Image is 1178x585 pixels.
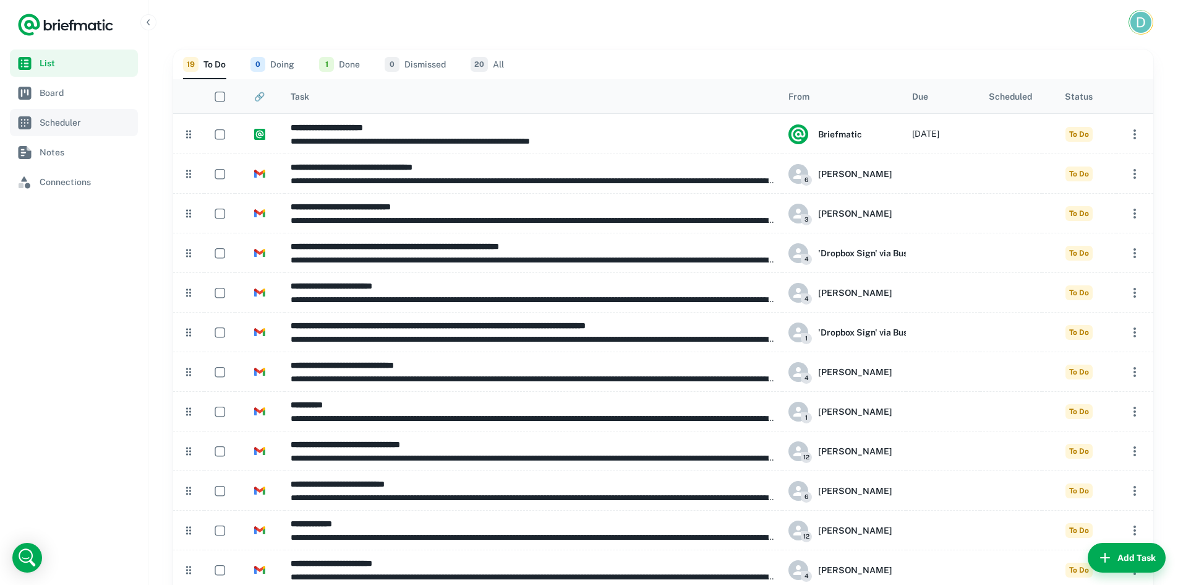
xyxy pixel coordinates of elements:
h6: [PERSON_NAME] [818,405,892,418]
a: Scheduler [10,109,138,136]
a: Connections [10,168,138,196]
button: Account button [1129,10,1153,35]
img: https://app.briefmatic.com/assets/integrations/gmail.png [254,287,265,298]
button: Add Task [1088,543,1166,573]
span: To Do [1065,523,1093,538]
span: 1 [319,57,334,72]
span: To Do [1065,325,1093,340]
img: https://app.briefmatic.com/assets/integrations/gmail.png [254,485,265,496]
img: https://app.briefmatic.com/assets/integrations/system.png [254,129,265,140]
div: Carrie Rice [788,204,892,223]
img: https://app.briefmatic.com/assets/integrations/gmail.png [254,168,265,180]
h6: [PERSON_NAME] [818,484,892,498]
div: Jane Tibbs [788,481,892,501]
span: To Do [1065,127,1093,142]
span: Scheduler [40,116,133,129]
div: Carrie Rice [788,521,892,540]
img: https://app.briefmatic.com/assets/integrations/gmail.png [254,208,265,219]
div: Kandra Young [788,402,892,422]
span: 1 [801,412,812,423]
button: Doing [250,50,294,79]
span: To Do [1065,404,1093,419]
button: To Do [183,50,226,79]
h6: Briefmatic [818,128,862,141]
img: https://app.briefmatic.com/assets/integrations/gmail.png [254,525,265,536]
span: 6 [801,492,812,503]
span: Notes [40,145,133,159]
h6: 'Dropbox Sign' via Business Office [818,326,956,339]
span: 12 [801,531,812,542]
span: 4 [801,293,812,305]
h6: [PERSON_NAME] [818,167,892,181]
h6: [PERSON_NAME] [818,444,892,458]
a: Logo [17,12,114,37]
a: Board [10,79,138,106]
div: Melissa Saenz [788,283,892,303]
a: Notes [10,139,138,166]
div: Debra Sutton [788,164,892,184]
span: To Do [1065,285,1093,300]
img: https://app.briefmatic.com/assets/integrations/gmail.png [254,366,265,378]
img: https://app.briefmatic.com/assets/integrations/gmail.png [254,248,265,259]
h6: 'Dropbox Sign' via Business Office [818,246,956,260]
span: 19 [183,57,198,72]
h6: [PERSON_NAME] [818,563,892,577]
div: Kandra Young [788,441,892,461]
span: Board [40,86,133,100]
div: Briefmatic [788,124,862,144]
div: 'Dropbox Sign' via Business Office [788,323,956,342]
span: Connections [40,175,133,189]
div: From [788,92,809,102]
button: Done [319,50,360,79]
span: To Do [1065,246,1093,261]
span: To Do [1065,444,1093,459]
span: To Do [1065,563,1093,578]
span: To Do [1065,167,1093,181]
div: Debra Sutton [788,560,892,580]
div: Task [291,92,309,102]
span: 4 [801,373,812,384]
div: 'Dropbox Sign' via Business Office [788,243,956,263]
div: Open Intercom Messenger [12,543,42,573]
img: https://app.briefmatic.com/assets/integrations/gmail.png [254,446,265,457]
span: 3 [801,214,812,225]
span: To Do [1065,365,1093,379]
span: To Do [1065,483,1093,498]
img: system.png [788,124,808,144]
button: Dismissed [385,50,446,79]
div: [DATE] [912,115,939,154]
img: https://app.briefmatic.com/assets/integrations/gmail.png [254,565,265,576]
a: List [10,50,138,77]
span: 0 [385,57,399,72]
div: Status [1065,92,1093,102]
img: https://app.briefmatic.com/assets/integrations/gmail.png [254,327,265,338]
img: Debra Sutton [1130,12,1151,33]
span: 4 [801,254,812,265]
h6: [PERSON_NAME] [818,365,892,379]
span: 0 [250,57,265,72]
img: https://app.briefmatic.com/assets/integrations/gmail.png [254,406,265,417]
h6: [PERSON_NAME] [818,286,892,300]
h6: [PERSON_NAME] [818,524,892,537]
div: Carrie Rice [788,362,892,382]
span: 20 [471,57,488,72]
h6: [PERSON_NAME] [818,207,892,220]
span: 1 [801,333,812,344]
span: To Do [1065,206,1093,221]
span: 4 [801,571,812,582]
div: Due [912,92,928,102]
div: Scheduled [989,92,1032,102]
button: All [471,50,504,79]
span: 6 [801,175,812,186]
span: List [40,56,133,70]
div: 🔗 [254,92,265,102]
span: 12 [801,452,812,463]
